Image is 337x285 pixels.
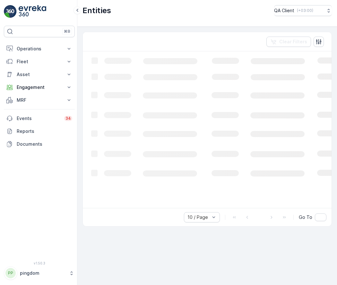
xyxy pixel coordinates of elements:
p: ( +03:00 ) [297,8,313,13]
img: logo_light-DOdMpM7g.png [19,5,46,18]
p: Engagement [17,84,62,91]
a: Reports [4,125,75,138]
p: Asset [17,71,62,78]
p: 34 [65,116,71,121]
p: QA Client [274,7,294,14]
p: Clear Filters [279,39,307,45]
button: MRF [4,94,75,107]
p: Events [17,115,60,122]
button: Asset [4,68,75,81]
button: Clear Filters [266,37,311,47]
a: Events34 [4,112,75,125]
button: Operations [4,42,75,55]
div: PP [5,268,16,278]
button: Engagement [4,81,75,94]
p: Reports [17,128,72,134]
button: PPpingdom [4,266,75,280]
button: Fleet [4,55,75,68]
img: logo [4,5,17,18]
p: MRF [17,97,62,103]
p: pingdom [20,270,66,276]
p: Documents [17,141,72,147]
p: ⌘B [64,29,70,34]
span: Go To [299,214,312,220]
span: v 1.50.3 [4,261,75,265]
p: Fleet [17,58,62,65]
a: Documents [4,138,75,151]
p: Entities [82,5,111,16]
p: Operations [17,46,62,52]
button: QA Client(+03:00) [274,5,332,16]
